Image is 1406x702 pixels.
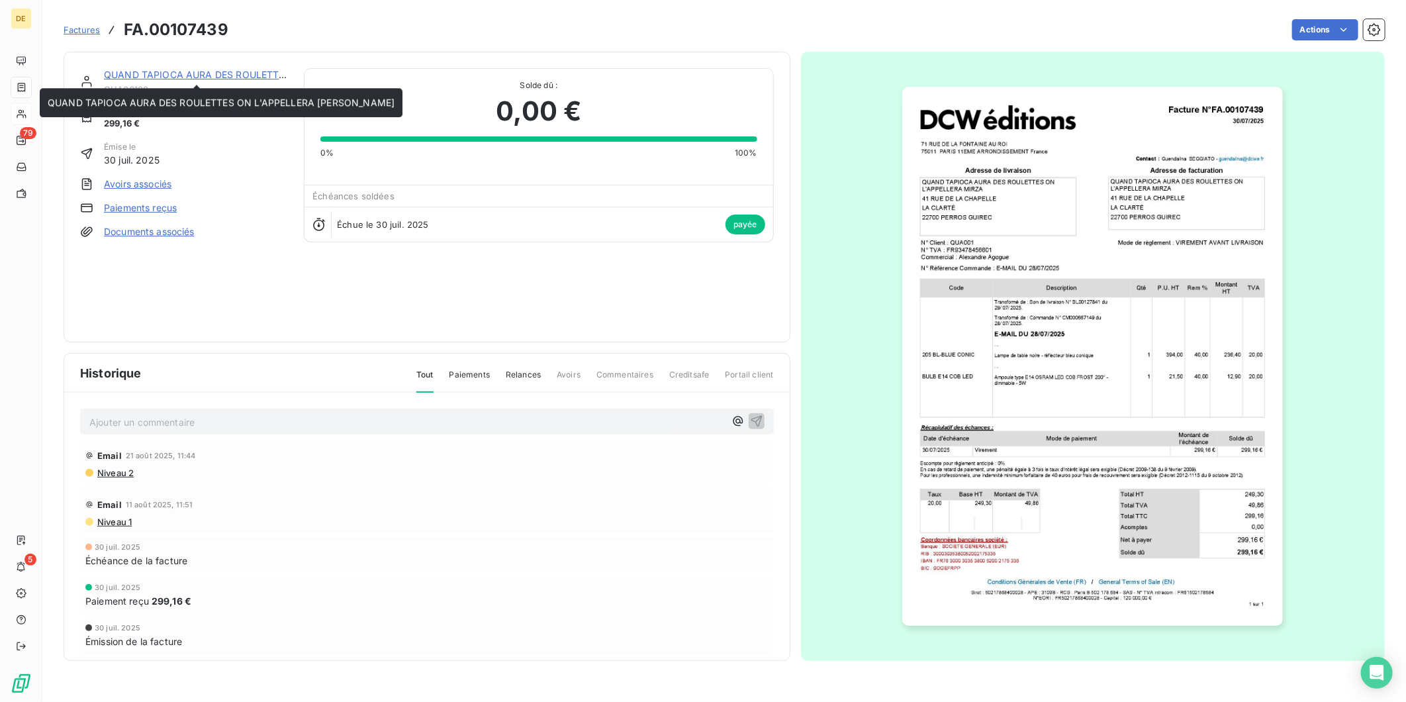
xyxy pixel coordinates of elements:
span: 100% [735,147,757,159]
span: Niveau 2 [96,468,134,478]
a: QUAND TAPIOCA AURA DES ROULETTES ON L'APPELLERA [PERSON_NAME] [104,69,451,80]
span: 30 juil. 2025 [95,624,140,632]
span: QUAND TAPIOCA AURA DES ROULETTES ON L'APPELLERA [PERSON_NAME] [48,97,395,108]
span: Tout [416,369,434,393]
button: Actions [1292,19,1358,40]
span: Portail client [725,369,773,391]
span: Avoirs [557,369,581,391]
span: Échéances soldées [312,191,395,201]
span: Échéance de la facture [85,554,187,568]
img: invoice_thumbnail [902,87,1283,626]
span: 5 [24,554,36,566]
span: Email [97,499,122,510]
span: 21 août 2025, 11:44 [126,452,196,460]
span: QUA00100 [104,84,288,95]
span: Émission de la facture [85,634,182,648]
span: Échue le 30 juil. 2025 [337,219,428,230]
span: 11 août 2025, 11:51 [126,501,193,509]
span: Solde dû : [320,79,757,91]
span: Creditsafe [669,369,710,391]
span: 0,00 € [496,91,581,131]
a: Avoirs associés [104,177,171,191]
span: 299,16 € [152,594,191,608]
span: 0% [320,147,334,159]
span: Paiements [449,369,490,391]
div: Open Intercom Messenger [1361,657,1393,689]
span: Niveau 1 [96,517,132,527]
a: Documents associés [104,225,195,238]
img: Logo LeanPay [11,673,32,694]
span: Email [97,450,122,461]
span: 299,16 € [104,117,158,130]
a: Paiements reçus [104,201,177,215]
span: Émise le [104,141,160,153]
span: Paiement reçu [85,594,149,608]
span: Factures [64,25,100,35]
span: payée [726,215,765,234]
span: Historique [80,364,142,382]
span: Relances [506,369,541,391]
span: 79 [20,127,36,139]
span: 30 juil. 2025 [95,543,140,551]
h3: FA.00107439 [124,18,228,42]
a: Factures [64,23,100,36]
span: 30 juil. 2025 [104,153,160,167]
div: DE [11,8,32,29]
span: 30 juil. 2025 [95,583,140,591]
span: Commentaires [596,369,653,391]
